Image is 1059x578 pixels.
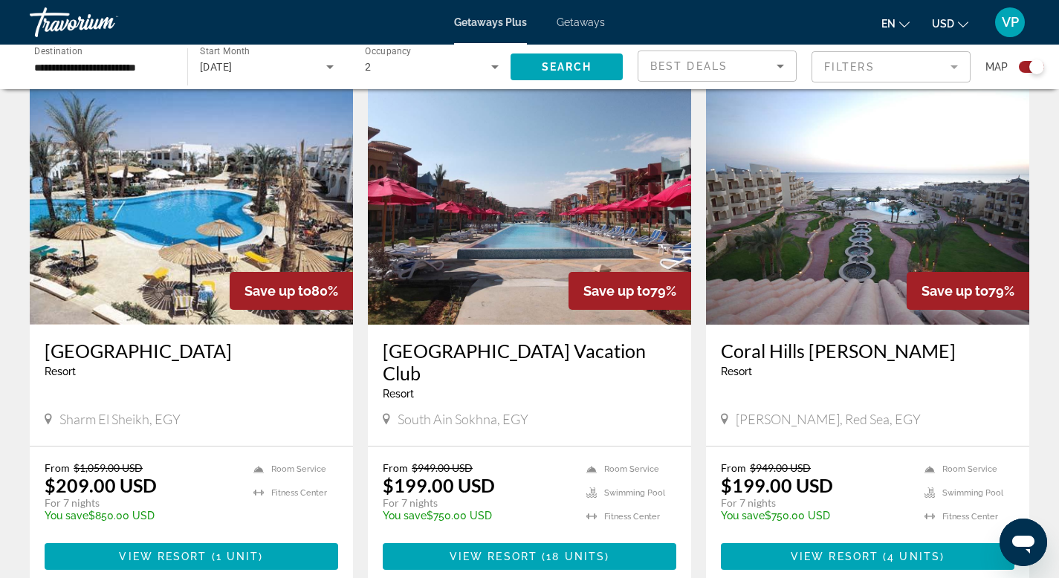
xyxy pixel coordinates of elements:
[383,543,676,570] button: View Resort(18 units)
[721,366,752,377] span: Resort
[454,16,527,28] a: Getaways Plus
[721,461,746,474] span: From
[230,272,353,310] div: 80%
[604,512,660,522] span: Fitness Center
[791,551,878,562] span: View Resort
[706,87,1029,325] img: ii_msm1.jpg
[932,18,954,30] span: USD
[881,18,896,30] span: en
[942,464,997,474] span: Room Service
[721,496,910,510] p: For 7 nights
[365,61,371,73] span: 2
[271,464,326,474] span: Room Service
[542,61,592,73] span: Search
[932,13,968,34] button: Change currency
[383,388,414,400] span: Resort
[383,340,676,384] a: [GEOGRAPHIC_DATA] Vacation Club
[45,340,338,362] a: [GEOGRAPHIC_DATA]
[383,510,427,522] span: You save
[812,51,971,83] button: Filter
[271,488,327,498] span: Fitness Center
[30,87,353,325] img: ii_dir1.jpg
[45,366,76,377] span: Resort
[887,551,940,562] span: 4 units
[604,464,659,474] span: Room Service
[721,510,765,522] span: You save
[450,551,537,562] span: View Resort
[721,474,833,496] p: $199.00 USD
[750,461,811,474] span: $949.00 USD
[557,16,605,28] a: Getaways
[537,551,609,562] span: ( )
[1002,15,1019,30] span: VP
[200,46,250,56] span: Start Month
[604,488,665,498] span: Swimming Pool
[721,543,1014,570] button: View Resort(4 units)
[650,60,728,72] span: Best Deals
[881,13,910,34] button: Change language
[383,496,571,510] p: For 7 nights
[721,510,910,522] p: $750.00 USD
[45,510,239,522] p: $850.00 USD
[942,512,998,522] span: Fitness Center
[511,53,623,80] button: Search
[45,461,70,474] span: From
[383,474,495,496] p: $199.00 USD
[207,551,264,562] span: ( )
[30,3,178,42] a: Travorium
[398,411,528,427] span: South Ain Sokhna, EGY
[74,461,143,474] span: $1,059.00 USD
[244,283,311,299] span: Save up to
[45,543,338,570] button: View Resort(1 unit)
[368,87,691,325] img: ii_prz1.jpg
[216,551,259,562] span: 1 unit
[45,474,157,496] p: $209.00 USD
[736,411,921,427] span: [PERSON_NAME], Red Sea, EGY
[878,551,945,562] span: ( )
[942,488,1003,498] span: Swimming Pool
[200,61,233,73] span: [DATE]
[383,461,408,474] span: From
[546,551,605,562] span: 18 units
[650,57,784,75] mat-select: Sort by
[721,340,1014,362] a: Coral Hills [PERSON_NAME]
[59,411,181,427] span: Sharm El Sheikh, EGY
[365,46,412,56] span: Occupancy
[34,45,82,56] span: Destination
[119,551,207,562] span: View Resort
[569,272,691,310] div: 79%
[991,7,1029,38] button: User Menu
[1000,519,1047,566] iframe: Кнопка запуска окна обмена сообщениями
[922,283,988,299] span: Save up to
[985,56,1008,77] span: Map
[412,461,473,474] span: $949.00 USD
[907,272,1029,310] div: 79%
[45,496,239,510] p: For 7 nights
[45,510,88,522] span: You save
[383,510,571,522] p: $750.00 USD
[583,283,650,299] span: Save up to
